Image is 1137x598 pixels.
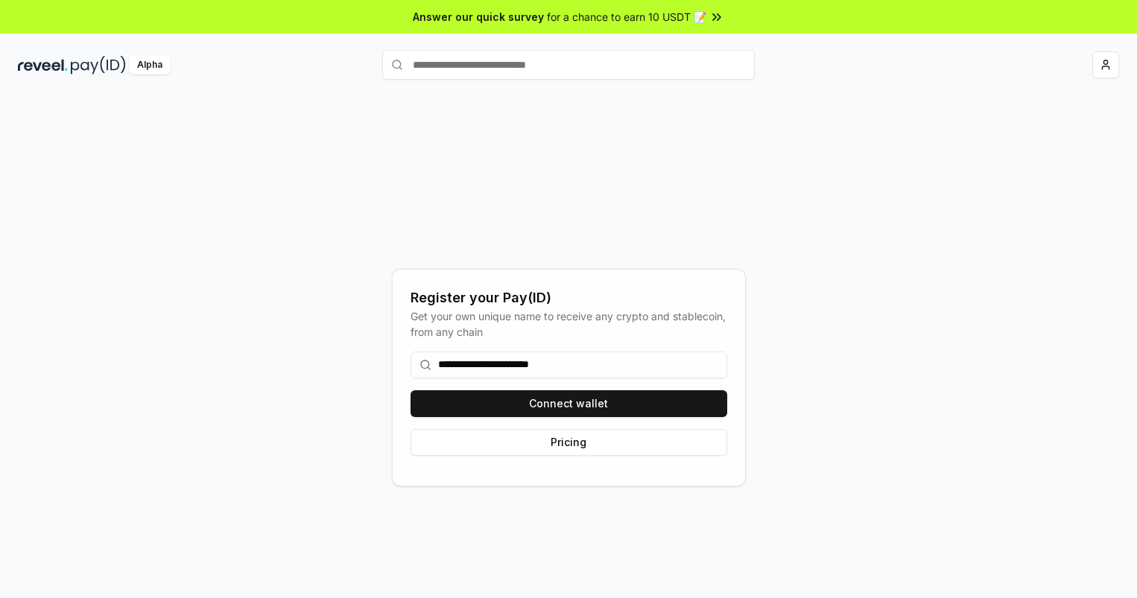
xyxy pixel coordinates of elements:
button: Pricing [411,429,727,456]
img: pay_id [71,56,126,74]
span: for a chance to earn 10 USDT 📝 [547,9,706,25]
div: Get your own unique name to receive any crypto and stablecoin, from any chain [411,308,727,340]
div: Alpha [129,56,171,74]
img: reveel_dark [18,56,68,74]
div: Register your Pay(ID) [411,287,727,308]
span: Answer our quick survey [413,9,544,25]
button: Connect wallet [411,390,727,417]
